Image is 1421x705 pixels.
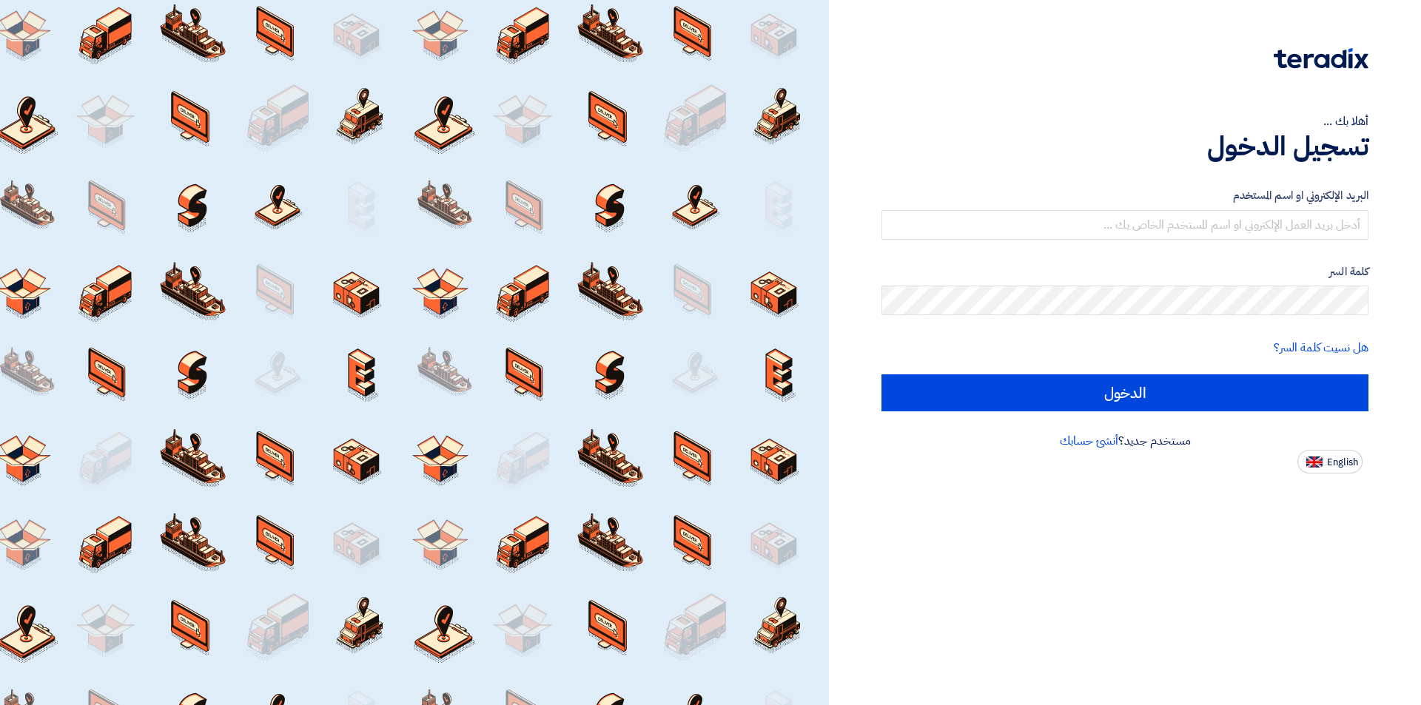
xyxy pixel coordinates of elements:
a: أنشئ حسابك [1060,432,1118,450]
label: البريد الإلكتروني او اسم المستخدم [881,187,1368,204]
input: الدخول [881,374,1368,411]
input: أدخل بريد العمل الإلكتروني او اسم المستخدم الخاص بك ... [881,210,1368,240]
div: مستخدم جديد؟ [881,432,1368,450]
h1: تسجيل الدخول [881,130,1368,163]
label: كلمة السر [881,263,1368,280]
img: en-US.png [1306,456,1323,468]
button: English [1297,450,1363,473]
div: أهلا بك ... [881,112,1368,130]
a: هل نسيت كلمة السر؟ [1274,339,1368,357]
img: Teradix logo [1274,48,1368,69]
span: English [1327,457,1358,468]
